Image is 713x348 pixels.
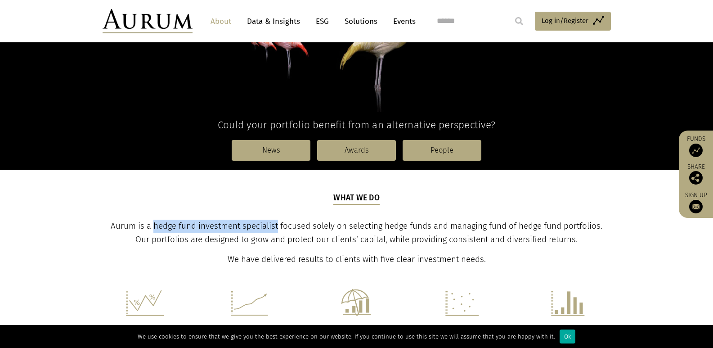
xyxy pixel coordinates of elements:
a: Awards [317,140,396,161]
h4: Could your portfolio benefit from an alternative perspective? [103,119,611,131]
a: People [403,140,481,161]
a: ESG [311,13,333,30]
div: Share [683,164,709,185]
img: Access Funds [689,144,703,157]
div: Ok [560,330,575,343]
a: Data & Insights [242,13,305,30]
h5: What we do [333,192,380,205]
a: News [232,140,310,161]
span: We have delivered results to clients with five clear investment needs. [228,254,486,264]
a: Funds [683,135,709,157]
a: Log in/Register [535,12,611,31]
span: Log in/Register [542,15,588,26]
input: Submit [510,12,528,30]
img: Share this post [689,171,703,185]
img: Sign up to our newsletter [689,200,703,213]
a: Solutions [340,13,382,30]
a: Events [389,13,416,30]
a: About [206,13,236,30]
span: Aurum is a hedge fund investment specialist focused solely on selecting hedge funds and managing ... [111,221,602,244]
a: Sign up [683,191,709,213]
img: Aurum [103,9,193,33]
